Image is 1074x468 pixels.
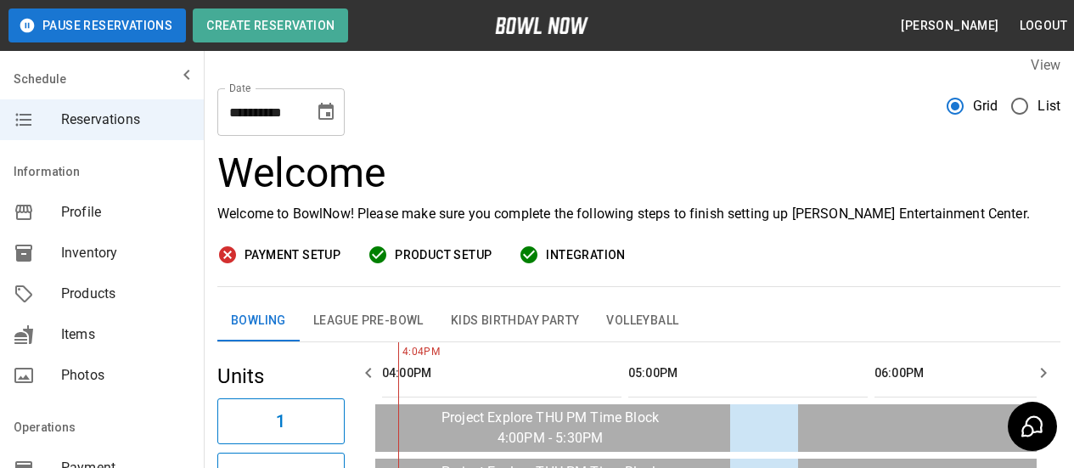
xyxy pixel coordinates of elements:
[546,245,625,266] span: Integration
[61,243,190,263] span: Inventory
[395,245,492,266] span: Product Setup
[495,17,588,34] img: logo
[217,363,345,390] h5: Units
[1031,57,1060,73] label: View
[973,96,998,116] span: Grid
[309,95,343,129] button: Choose date, selected date is Sep 25, 2025
[217,301,1060,341] div: inventory tabs
[300,301,437,341] button: League Pre-Bowl
[217,204,1060,224] p: Welcome to BowlNow! Please make sure you complete the following steps to finish setting up [PERSO...
[398,344,402,361] span: 4:04PM
[1013,10,1074,42] button: Logout
[245,245,340,266] span: Payment Setup
[593,301,692,341] button: Volleyball
[61,324,190,345] span: Items
[437,301,593,341] button: Kids Birthday Party
[217,301,300,341] button: Bowling
[8,8,186,42] button: Pause Reservations
[61,284,190,304] span: Products
[193,8,348,42] button: Create Reservation
[61,110,190,130] span: Reservations
[1037,96,1060,116] span: List
[61,365,190,386] span: Photos
[217,149,1060,197] h3: Welcome
[276,408,285,435] h6: 1
[217,398,345,444] button: 1
[894,10,1005,42] button: [PERSON_NAME]
[61,202,190,223] span: Profile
